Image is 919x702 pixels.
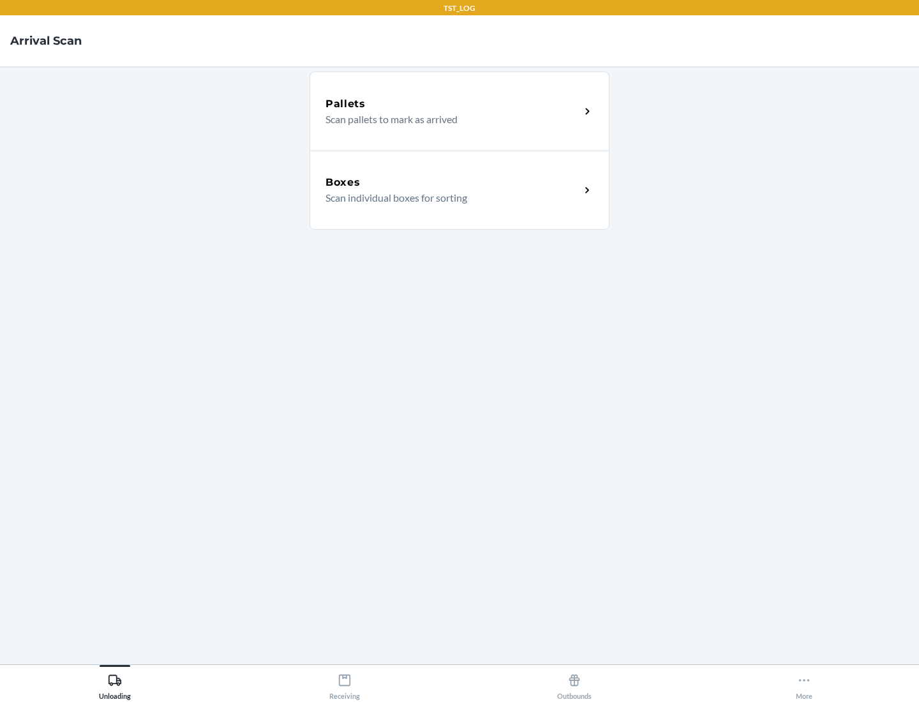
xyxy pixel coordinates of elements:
div: Outbounds [557,668,592,700]
div: More [796,668,812,700]
a: BoxesScan individual boxes for sorting [310,151,609,230]
h5: Boxes [325,175,361,190]
button: Receiving [230,665,459,700]
h5: Pallets [325,96,366,112]
p: TST_LOG [444,3,475,14]
button: Outbounds [459,665,689,700]
div: Unloading [99,668,131,700]
div: Receiving [329,668,360,700]
a: PalletsScan pallets to mark as arrived [310,71,609,151]
button: More [689,665,919,700]
p: Scan individual boxes for sorting [325,190,570,205]
p: Scan pallets to mark as arrived [325,112,570,127]
h4: Arrival Scan [10,33,82,49]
